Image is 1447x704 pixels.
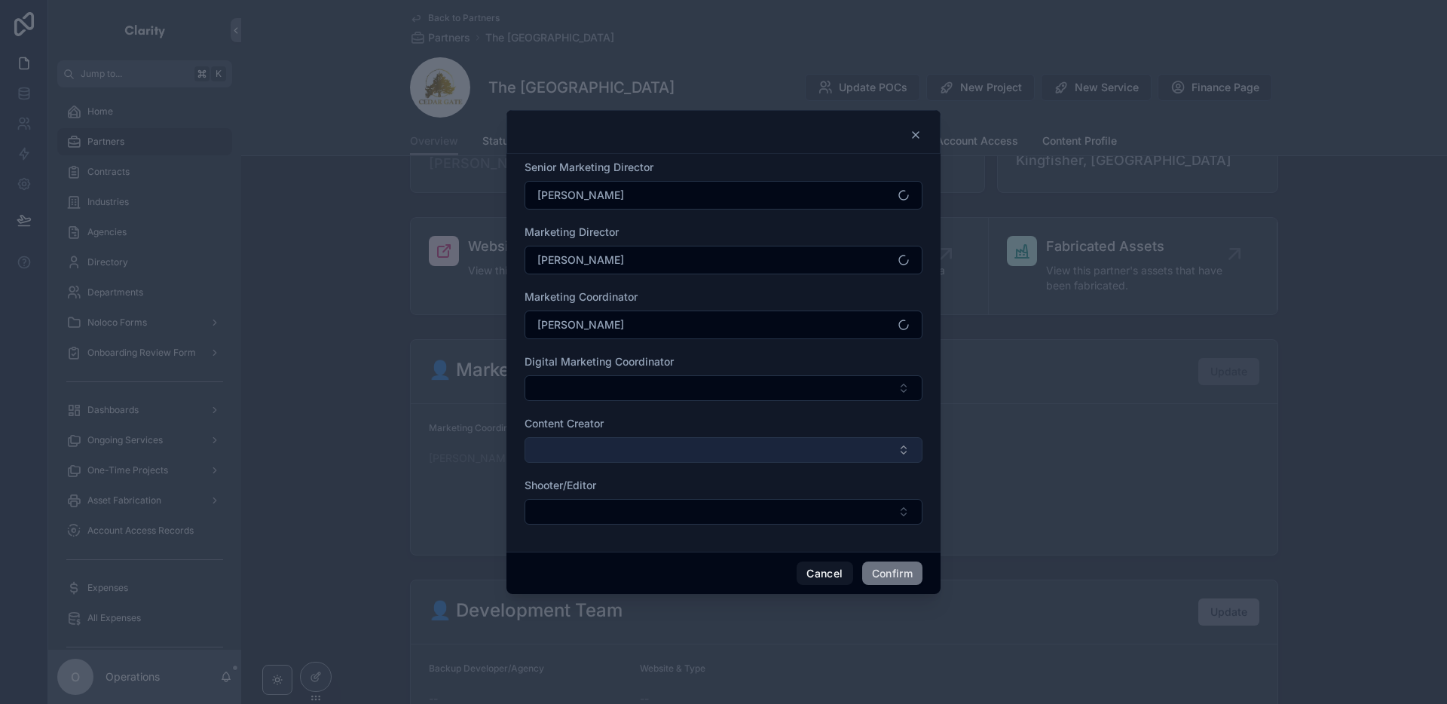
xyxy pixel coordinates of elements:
[525,355,674,368] span: Digital Marketing Coordinator
[797,562,852,586] button: Cancel
[525,479,596,491] span: Shooter/Editor
[862,562,922,586] button: Confirm
[525,225,619,238] span: Marketing Director
[525,181,922,210] button: Select Button
[525,290,638,303] span: Marketing Coordinator
[525,161,653,173] span: Senior Marketing Director
[525,437,922,463] button: Select Button
[525,311,922,339] button: Select Button
[537,317,624,332] span: [PERSON_NAME]
[525,499,922,525] button: Select Button
[525,246,922,274] button: Select Button
[525,375,922,401] button: Select Button
[537,188,624,203] span: [PERSON_NAME]
[525,417,604,430] span: Content Creator
[537,253,624,268] span: [PERSON_NAME]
